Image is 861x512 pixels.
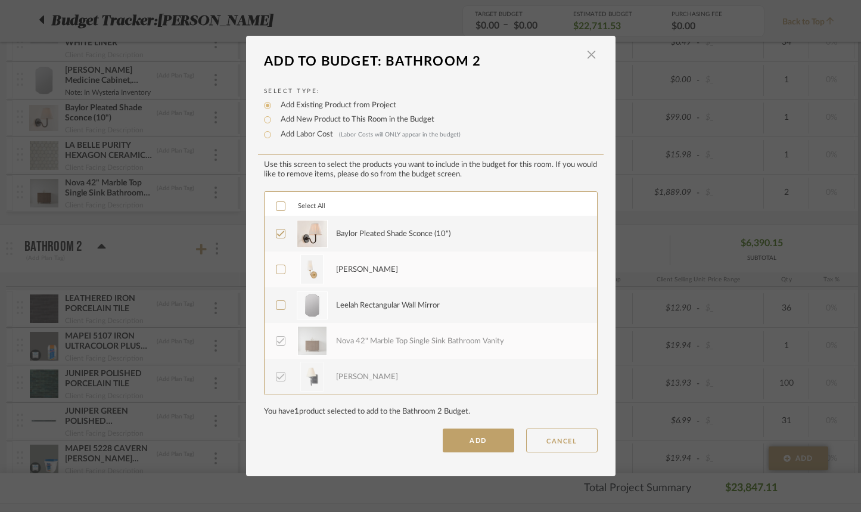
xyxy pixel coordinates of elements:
[443,429,514,452] button: ADD
[297,326,327,356] img: 49771946-7d46-45ee-a95e-2b3850cb3fa5_50x50.jpg
[264,48,580,75] div: Add To Budget: Bathroom 2
[300,362,324,392] img: b4358182-6ad2-4386-88f1-5fff70f70536_50x50.jpg
[275,100,396,111] label: Add Existing Product from Project
[336,371,398,383] div: [PERSON_NAME]
[336,264,398,276] div: [PERSON_NAME]
[336,300,440,312] div: Leelah Rectangular Wall Mirror
[300,255,324,284] img: 9e6d4317-4ef7-4d31-b644-ed515b011cd2_50x50.jpg
[264,160,598,179] div: Use this screen to select the products you want to include in the budget for this room. If you wo...
[275,129,461,141] label: Add Labor Cost
[294,408,299,415] span: 1
[264,87,598,96] label: Select Type:
[264,407,598,417] div: You have product selected to add to the Bathroom 2 Budget.
[339,132,461,138] span: (Labor Costs will ONLY appear in the budget)
[580,48,604,61] button: Close
[526,429,598,452] button: CANCEL
[297,291,328,319] img: 7381e6f7-681b-4041-ae7f-d06a551a6ce1_50x50.jpg
[298,203,325,209] span: Select All
[336,336,504,347] div: Nova 42" Marble Top Single Sink Bathroom Vanity
[297,220,328,248] img: ab66e4c5-5617-4198-b5ca-228ef5338816_50x50.jpg
[336,228,450,240] div: Baylor Pleated Shade Sconce (10")
[275,114,434,126] label: Add New Product to This Room in the Budget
